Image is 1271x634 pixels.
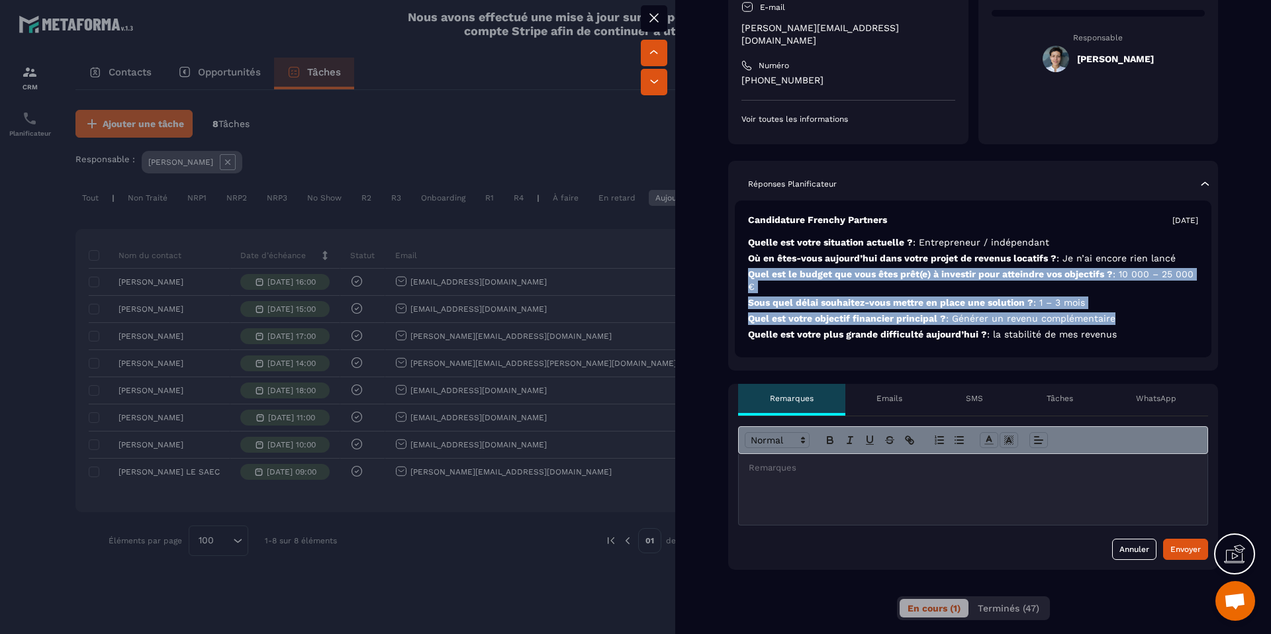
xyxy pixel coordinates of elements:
p: Candidature Frenchy Partners [748,214,887,226]
button: Annuler [1112,539,1156,560]
p: Responsable [992,33,1205,42]
p: Remarques [770,393,814,404]
h5: [PERSON_NAME] [1077,54,1154,64]
p: Quelle est votre situation actuelle ? [748,236,1198,249]
p: SMS [966,393,983,404]
p: [PHONE_NUMBER] [741,74,955,87]
span: : la stabilité de mes revenus [987,329,1117,340]
div: Envoyer [1170,543,1201,556]
p: Voir toutes les informations [741,114,955,124]
p: Quelle est votre plus grande difficulté aujourd’hui ? [748,328,1198,341]
p: Où en êtes-vous aujourd’hui dans votre projet de revenus locatifs ? [748,252,1198,265]
span: En cours (1) [908,603,961,613]
button: Envoyer [1163,539,1208,560]
span: Terminés (47) [978,603,1039,613]
button: En cours (1) [900,599,968,617]
p: Réponses Planificateur [748,179,837,189]
p: Quel est le budget que vous êtes prêt(e) à investir pour atteindre vos objectifs ? [748,268,1198,293]
span: : Générer un revenu complémentaire [946,313,1115,324]
button: Terminés (47) [970,599,1047,617]
p: Numéro [759,60,789,71]
p: Quel est votre objectif financier principal ? [748,312,1198,325]
p: Tâches [1047,393,1073,404]
span: : Je n’ai encore rien lancé [1057,253,1176,263]
p: Emails [876,393,902,404]
p: Sous quel délai souhaitez-vous mettre en place une solution ? [748,296,1198,309]
span: : Entrepreneur / indépendant [913,237,1049,248]
div: Ouvrir le chat [1215,581,1255,621]
p: [PERSON_NAME][EMAIL_ADDRESS][DOMAIN_NAME] [741,22,955,47]
p: E-mail [760,2,785,13]
p: WhatsApp [1136,393,1176,404]
p: [DATE] [1172,215,1198,226]
span: : 1 – 3 mois [1033,297,1085,308]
